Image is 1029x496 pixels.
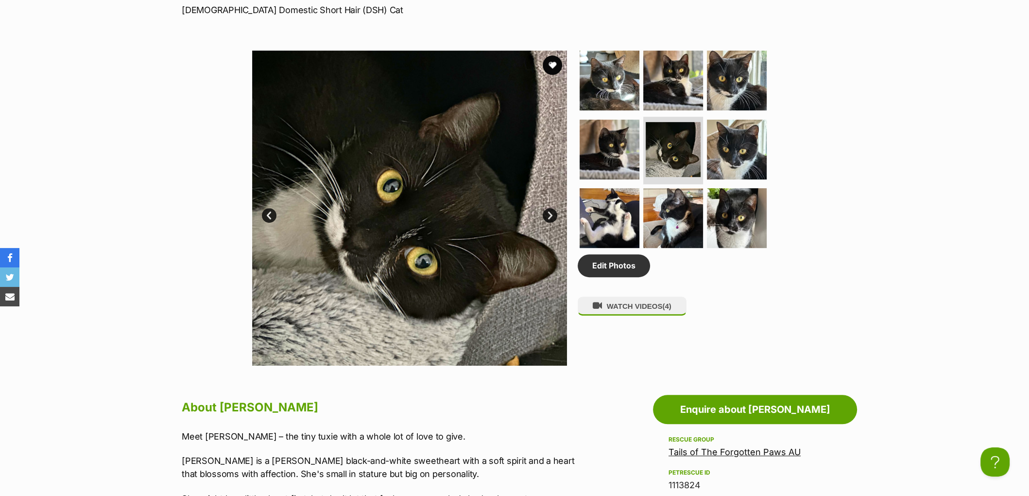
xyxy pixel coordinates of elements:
img: Photo of Tabitha [567,51,882,366]
a: Enquire about [PERSON_NAME] [653,395,857,424]
img: https://img.kwcdn.com/product/fancy/32351c35-46f6-446e-98db-a60b1bfd6455.jpg?imageMogr2/strip/siz... [74,62,146,122]
img: Photo of Tabitha [580,51,639,110]
img: Photo of Tabitha [707,188,767,248]
p: [PERSON_NAME] is a [PERSON_NAME] black-and-white sweetheart with a soft spirit and a heart that b... [182,454,583,480]
div: PetRescue ID [669,469,841,477]
img: Photo of Tabitha [252,51,567,366]
a: Prev [262,208,276,223]
img: Photo of Tabitha [707,120,767,179]
a: Edit Photos [578,254,650,277]
div: Rescue group [669,436,841,443]
p: [DEMOGRAPHIC_DATA] Domestic Short Hair (DSH) Cat [182,3,593,17]
h2: About [PERSON_NAME] [182,397,583,418]
img: Photo of Tabitha [580,188,639,248]
p: Meet [PERSON_NAME] – the tiny tuxie with a whole lot of love to give. [182,430,583,443]
span: (4) [662,302,671,310]
a: Tails of The Forgotten Paws AU [669,447,801,457]
button: favourite [543,55,562,75]
img: Photo of Tabitha [643,51,703,110]
img: Photo of Tabitha [646,122,701,177]
img: Photo of Tabitha [643,188,703,248]
div: 1113824 [669,478,841,492]
img: Photo of Tabitha [707,51,767,110]
a: Next [543,208,557,223]
button: WATCH VIDEOS(4) [578,297,686,316]
iframe: Help Scout Beacon - Open [980,447,1010,477]
img: Photo of Tabitha [580,120,639,179]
